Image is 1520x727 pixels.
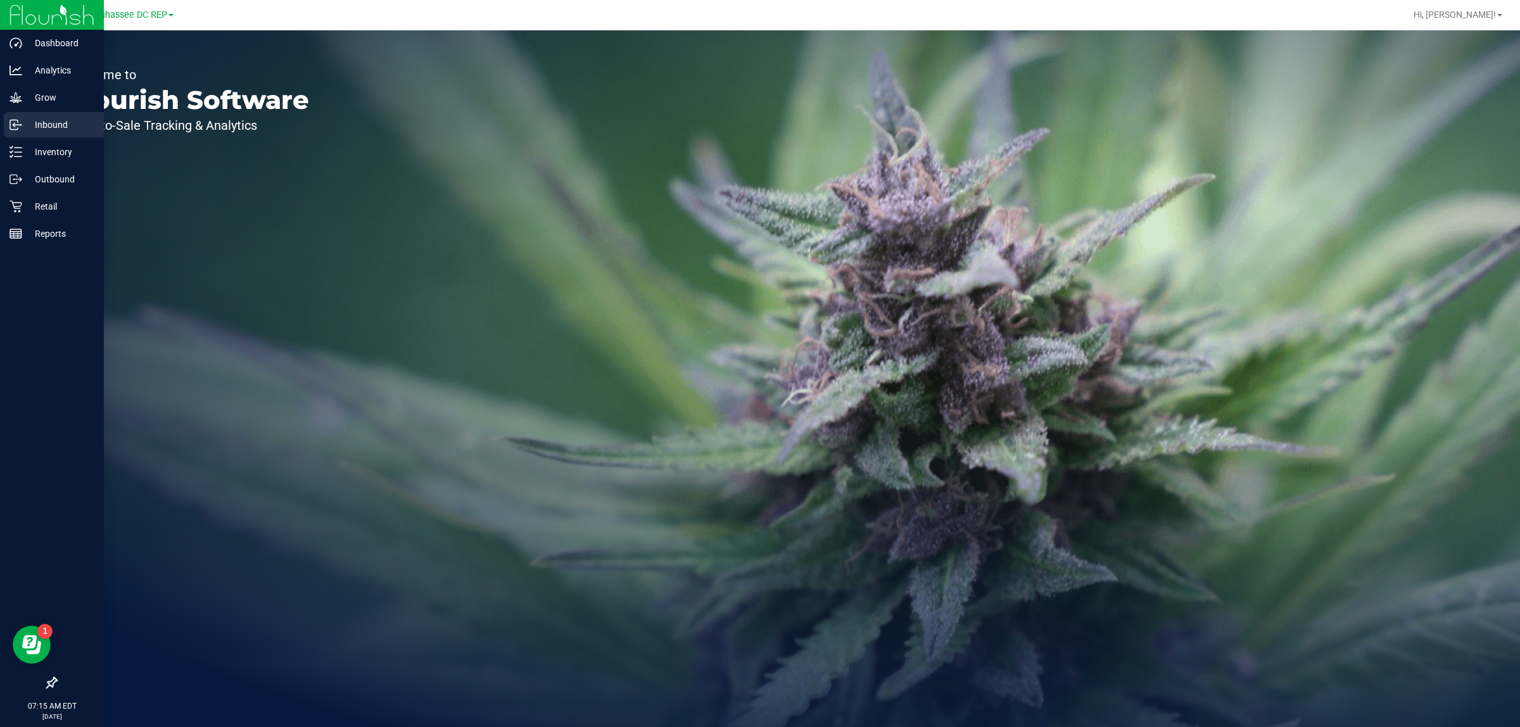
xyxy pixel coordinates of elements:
[22,35,98,51] p: Dashboard
[9,118,22,131] inline-svg: Inbound
[13,626,51,664] iframe: Resource center
[6,712,98,721] p: [DATE]
[22,90,98,105] p: Grow
[1414,9,1496,20] span: Hi, [PERSON_NAME]!
[68,87,309,113] p: Flourish Software
[6,700,98,712] p: 07:15 AM EDT
[22,117,98,132] p: Inbound
[22,144,98,160] p: Inventory
[9,37,22,49] inline-svg: Dashboard
[9,173,22,186] inline-svg: Outbound
[9,146,22,158] inline-svg: Inventory
[68,119,309,132] p: Seed-to-Sale Tracking & Analytics
[22,226,98,241] p: Reports
[22,199,98,214] p: Retail
[9,64,22,77] inline-svg: Analytics
[22,172,98,187] p: Outbound
[68,68,309,81] p: Welcome to
[22,63,98,78] p: Analytics
[9,91,22,104] inline-svg: Grow
[9,227,22,240] inline-svg: Reports
[9,200,22,213] inline-svg: Retail
[85,9,167,20] span: Tallahassee DC REP
[37,624,53,639] iframe: Resource center unread badge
